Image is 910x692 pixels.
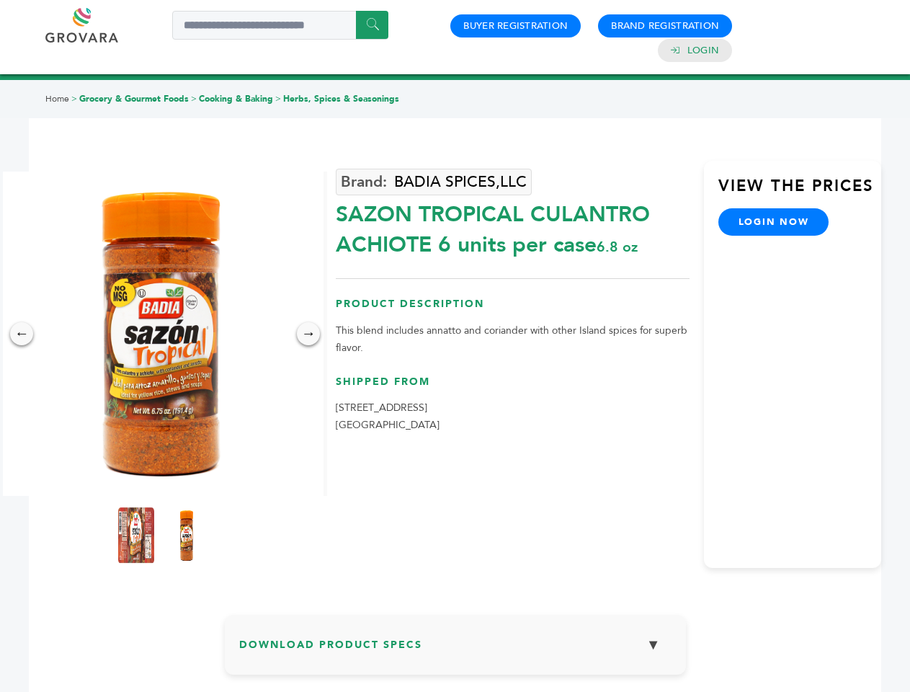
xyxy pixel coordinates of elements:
[336,322,690,357] p: This blend includes annatto and coriander with other Island spices for superb flavor.
[597,237,638,257] span: 6.8 oz
[71,93,77,105] span: >
[611,19,719,32] a: Brand Registration
[336,192,690,260] div: SAZON TROPICAL CULANTRO ACHIOTE 6 units per case
[45,93,69,105] a: Home
[79,93,189,105] a: Grocery & Gourmet Foods
[635,629,672,660] button: ▼
[199,93,273,105] a: Cooking & Baking
[191,93,197,105] span: >
[336,399,690,434] p: [STREET_ADDRESS] [GEOGRAPHIC_DATA]
[169,507,205,564] img: SAZON TROPICAL ® /CULANTRO ACHIOTE 6 units per case 6.8 oz
[336,297,690,322] h3: Product Description
[463,19,568,32] a: Buyer Registration
[118,507,154,564] img: SAZON TROPICAL ® /CULANTRO ACHIOTE 6 units per case 6.8 oz Product Label
[283,93,399,105] a: Herbs, Spices & Seasonings
[336,169,532,195] a: BADIA SPICES,LLC
[10,322,33,345] div: ←
[172,11,388,40] input: Search a product or brand...
[687,44,719,57] a: Login
[275,93,281,105] span: >
[718,175,881,208] h3: View the Prices
[718,208,829,236] a: login now
[239,629,672,671] h3: Download Product Specs
[336,375,690,400] h3: Shipped From
[297,322,320,345] div: →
